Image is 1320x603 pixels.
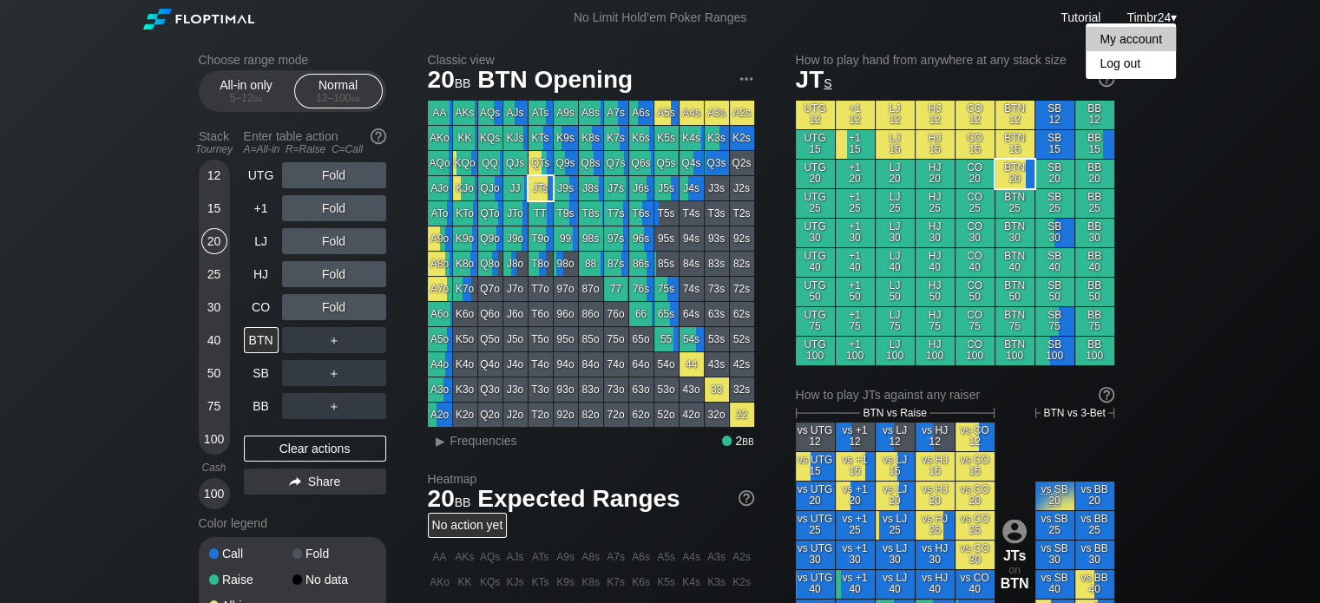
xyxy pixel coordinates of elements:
[629,101,653,125] div: A6s
[478,327,502,351] div: Q5o
[836,101,875,129] div: +1 12
[730,377,754,402] div: 32s
[201,426,227,452] div: 100
[796,66,832,93] span: JT
[1075,337,1114,365] div: BB 100
[529,226,553,251] div: T9o
[956,130,995,159] div: CO 15
[916,130,955,159] div: HJ 15
[299,75,378,108] div: Normal
[554,252,578,276] div: 98o
[796,101,835,129] div: UTG 12
[629,151,653,175] div: Q6s
[836,219,875,247] div: +1 30
[475,67,635,95] span: BTN Opening
[956,337,995,365] div: CO 100
[428,327,452,351] div: A5o
[529,352,553,377] div: T4o
[705,226,729,251] div: 93s
[529,126,553,150] div: KTs
[654,101,679,125] div: A5s
[554,126,578,150] div: K9s
[192,143,237,155] div: Tourney
[1002,519,1027,543] img: icon-avatar.b40e07d9.svg
[253,92,263,104] span: bb
[654,277,679,301] div: 75s
[705,126,729,150] div: K3s
[478,151,502,175] div: QQ
[529,377,553,402] div: T3o
[201,393,227,419] div: 75
[244,122,386,162] div: Enter table action
[995,219,1034,247] div: BTN 30
[478,176,502,200] div: QJo
[796,248,835,277] div: UTG 40
[201,228,227,254] div: 20
[796,130,835,159] div: UTG 15
[579,377,603,402] div: 83o
[428,226,452,251] div: A9o
[629,302,653,326] div: 66
[453,101,477,125] div: AKs
[680,277,704,301] div: 74s
[207,75,286,108] div: All-in only
[478,101,502,125] div: AQs
[680,377,704,402] div: 43o
[654,352,679,377] div: 54o
[1075,307,1114,336] div: BB 75
[654,126,679,150] div: K5s
[654,151,679,175] div: Q5s
[796,388,1114,402] div: How to play JTs against any raiser
[737,488,756,508] img: help.32db89a4.svg
[916,307,955,336] div: HJ 75
[1075,248,1114,277] div: BB 40
[201,195,227,221] div: 15
[796,307,835,336] div: UTG 75
[705,176,729,200] div: J3s
[956,307,995,336] div: CO 75
[604,226,628,251] div: 97s
[503,277,528,301] div: J7o
[453,226,477,251] div: K9o
[478,302,502,326] div: Q6o
[554,302,578,326] div: 96o
[282,228,386,254] div: Fold
[680,252,704,276] div: 84s
[579,352,603,377] div: 84o
[796,53,1114,67] h2: How to play hand from anywhere at any stack size
[730,277,754,301] div: 72s
[796,278,835,306] div: UTG 50
[428,176,452,200] div: AJo
[1035,248,1074,277] div: SB 40
[453,302,477,326] div: K6o
[453,377,477,402] div: K3o
[876,248,915,277] div: LJ 40
[995,248,1034,277] div: BTN 40
[503,377,528,402] div: J3o
[737,69,756,88] img: ellipsis.fd386fe8.svg
[428,302,452,326] div: A6o
[680,201,704,226] div: T4s
[916,219,955,247] div: HJ 30
[956,189,995,218] div: CO 25
[916,160,955,188] div: HJ 20
[629,126,653,150] div: K6s
[282,261,386,287] div: Fold
[836,189,875,218] div: +1 25
[503,226,528,251] div: J9o
[995,307,1034,336] div: BTN 75
[199,53,386,67] h2: Choose range mode
[210,92,283,104] div: 5 – 12
[478,403,502,427] div: Q2o
[604,377,628,402] div: 73o
[554,377,578,402] div: 93o
[428,151,452,175] div: AQo
[478,226,502,251] div: Q9o
[554,403,578,427] div: 92o
[478,277,502,301] div: Q7o
[876,337,915,365] div: LJ 100
[1122,8,1179,27] div: ▾
[428,352,452,377] div: A4o
[680,101,704,125] div: A4s
[201,261,227,287] div: 25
